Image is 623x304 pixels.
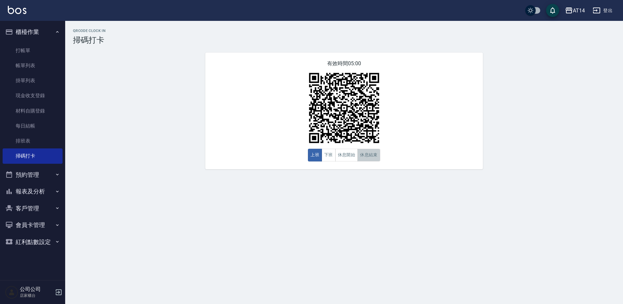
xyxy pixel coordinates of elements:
[73,36,615,45] h3: 掃碼打卡
[590,5,615,17] button: 登出
[3,166,63,183] button: 預約管理
[20,293,53,298] p: 店家櫃台
[8,6,26,14] img: Logo
[562,4,587,17] button: AT14
[205,53,483,169] div: 有效時間 05:00
[20,286,53,293] h5: 公司公司
[3,43,63,58] a: 打帳單
[73,29,615,33] h2: QRcode Clock In
[3,183,63,200] button: 報表及分析
[3,103,63,118] a: 材料自購登錄
[546,4,559,17] button: save
[5,286,18,299] img: Person
[3,133,63,148] a: 排班表
[3,200,63,217] button: 客戶管理
[308,149,322,161] button: 上班
[357,149,380,161] button: 休息結束
[573,7,585,15] div: AT14
[3,234,63,251] button: 紅利點數設定
[3,217,63,234] button: 會員卡管理
[322,149,336,161] button: 下班
[3,58,63,73] a: 帳單列表
[335,149,358,161] button: 休息開始
[3,88,63,103] a: 現金收支登錄
[3,73,63,88] a: 掛單列表
[3,23,63,40] button: 櫃檯作業
[3,118,63,133] a: 每日結帳
[3,148,63,163] a: 掃碼打卡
